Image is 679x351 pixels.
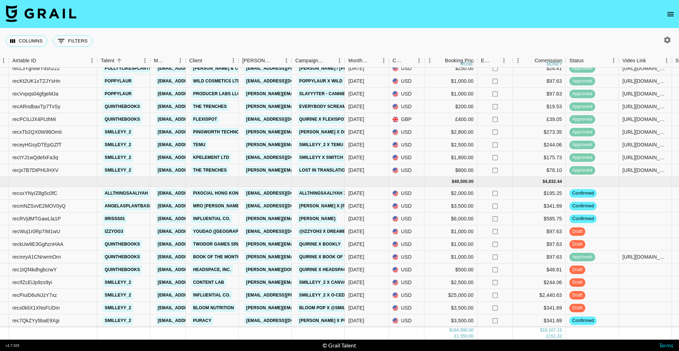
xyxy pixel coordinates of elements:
div: $3,500.00 [424,200,477,213]
div: recRVjdMTGawLla1P [12,215,61,222]
div: recPCiLiJX4PLthMi [12,116,56,123]
div: $97.63 [513,251,566,264]
div: Oct '25 [348,279,364,286]
a: smilleyy_2 [103,291,133,300]
div: £39.05 [513,113,566,126]
div: 164,990.00 [452,327,474,333]
div: USD [389,126,424,139]
a: The Trenches [191,102,228,111]
div: Expenses: Remove Commission? [477,54,513,68]
div: https://www.instagram.com/reel/DPWlBWsDEGM/ [622,253,668,260]
button: Menu [424,55,435,66]
a: quinthebooks [103,265,142,274]
a: [EMAIL_ADDRESS][DOMAIN_NAME] [244,77,324,86]
button: Sort [202,56,212,65]
div: 4,832.44 [545,179,562,185]
button: Sort [646,56,656,65]
div: Oct '25 [348,241,364,248]
div: https://www.tiktok.com/@smilleyy_2/video/7549312631325068558 [622,167,668,174]
div: Oct '25 [348,304,364,311]
div: receyHGsyDTEpGZfT [12,141,62,148]
button: Menu [140,55,150,66]
a: Wild Cosmetics Ltd [191,77,242,86]
div: £ [546,333,549,339]
div: $1,000.00 [424,88,477,100]
div: Sep '25 [348,77,364,85]
img: Grail Talent [6,5,76,22]
a: [EMAIL_ADDRESS][DOMAIN_NAME] [156,189,235,198]
a: smilleyy_2 [103,166,133,175]
button: Sort [404,56,414,65]
div: $500.00 [424,264,477,276]
div: Sep '25 [348,116,364,123]
a: Smilleyy_2 x Canva [297,278,348,287]
button: Menu [513,55,523,66]
div: Oct '25 [348,266,364,273]
div: $97.63 [513,238,566,251]
div: $ [449,327,452,333]
div: USD [389,302,424,315]
div: rectYJ1wQdefxFa3q [12,154,58,161]
button: Sort [368,56,378,65]
a: [PERSON_NAME] x [PERSON_NAME] [DATE] [297,202,395,211]
div: https://www.instagram.com/stories/hi.poppylaur/3715201527356513161?utm_source=ig_story_item_share... [622,77,668,85]
div: USD [389,213,424,225]
a: Producer Labs LLC [191,90,242,98]
div: 49,500.00 [454,179,474,185]
div: $250.00 [424,62,477,75]
a: Puracy [191,316,213,325]
a: Book of the Month [191,253,242,261]
a: smilleyy_2 [103,128,133,137]
a: angelasplantbasedkitchen [103,202,176,211]
div: Sep '25 [348,167,364,174]
a: [PERSON_NAME][EMAIL_ADDRESS][DOMAIN_NAME] [244,128,360,137]
a: Terms [659,342,673,349]
div: USD [389,151,424,164]
button: Sort [165,56,175,65]
a: quinthebooks [103,102,142,111]
button: Sort [491,56,501,65]
div: rec1tQf4kdhgbcrwY [12,266,57,273]
div: $24.41 [513,62,566,75]
div: $2,440.63 [513,289,566,302]
div: $ [452,179,454,185]
div: $2,800.00 [424,126,477,139]
div: recWuj1r0Rp7IM1wU [12,228,60,235]
div: USD [389,315,424,327]
div: recs0kliX1XNsFUDm [12,304,60,311]
a: [EMAIL_ADDRESS][DOMAIN_NAME] [156,202,235,211]
a: [PERSON_NAME] x Puracy October [297,316,383,325]
div: $1,000.00 [424,251,477,264]
a: smilleyy_2 [103,304,133,312]
div: $244.06 [513,139,566,151]
div: Currency [389,54,424,68]
div: reckUw9E3GghznHAA [12,241,63,248]
a: Pixocial Hong Kong Limited [191,189,262,198]
div: Sep '25 [348,103,364,110]
a: Smilleyy x Switch Bot [297,153,355,162]
div: Client [189,54,202,68]
button: Menu [87,55,97,66]
div: money [546,62,562,66]
span: confirmed [569,203,597,209]
div: recmryA1CNrwrmOrn [12,253,61,260]
a: [PERSON_NAME][EMAIL_ADDRESS][DOMAIN_NAME] [244,166,360,175]
div: Oct '25 [348,190,364,197]
a: [EMAIL_ADDRESS][DOMAIN_NAME] [156,265,235,274]
div: Sep '25 [348,128,364,136]
a: smilleyy_2 [103,278,133,287]
a: [EMAIL_ADDRESS][DOMAIN_NAME] [156,278,235,287]
a: [PERSON_NAME] & Co LLC [191,64,253,73]
div: $78.10 [513,164,566,177]
div: USD [389,238,424,251]
a: [EMAIL_ADDRESS][PERSON_NAME][DOMAIN_NAME] [244,291,360,300]
button: Menu [175,55,186,66]
div: $341.69 [513,315,566,327]
a: [EMAIL_ADDRESS][DOMAIN_NAME] [156,128,235,137]
a: pollyylikesplants [103,64,153,73]
a: MRO [PERSON_NAME], LLC [191,202,253,211]
span: approved [569,142,595,148]
a: [EMAIL_ADDRESS][DOMAIN_NAME] [244,202,324,211]
div: recARndbaxTp7TvSy [12,103,60,110]
button: Sort [324,56,334,65]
